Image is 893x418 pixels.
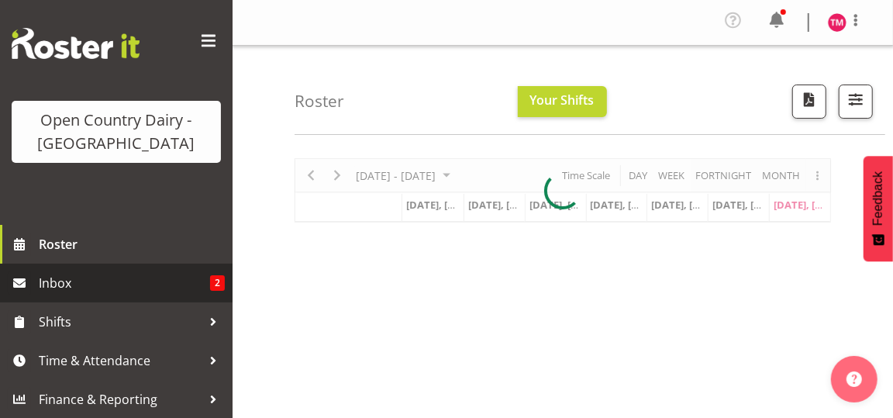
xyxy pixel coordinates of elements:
button: Your Shifts [518,86,607,117]
div: Open Country Dairy - [GEOGRAPHIC_DATA] [27,109,205,155]
span: Feedback [871,171,885,226]
span: Finance & Reporting [39,388,202,411]
span: Time & Attendance [39,349,202,372]
span: Roster [39,233,225,256]
h4: Roster [295,92,344,110]
img: trish-mcnicol7516.jpg [828,13,846,32]
span: Shifts [39,310,202,333]
span: Inbox [39,271,210,295]
img: Rosterit website logo [12,28,140,59]
button: Download a PDF of the roster according to the set date range. [792,85,826,119]
button: Filter Shifts [839,85,873,119]
span: 2 [210,275,225,291]
button: Feedback - Show survey [864,156,893,261]
img: help-xxl-2.png [846,371,862,387]
span: Your Shifts [530,92,595,109]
